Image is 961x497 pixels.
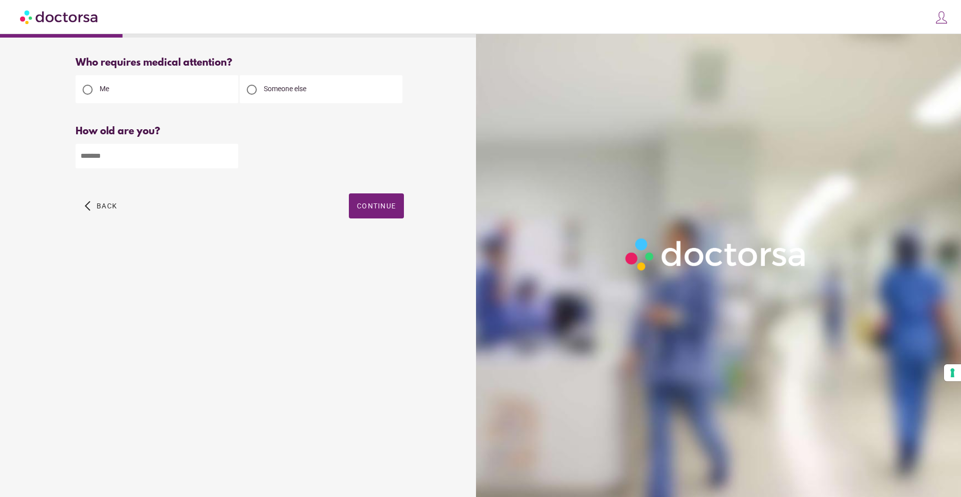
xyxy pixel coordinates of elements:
[97,202,117,210] span: Back
[934,11,948,25] img: icons8-customer-100.png
[620,233,812,276] img: Logo-Doctorsa-trans-White-partial-flat.png
[349,193,404,218] button: Continue
[264,85,306,93] span: Someone else
[944,364,961,381] button: Your consent preferences for tracking technologies
[81,193,121,218] button: arrow_back_ios Back
[20,6,99,28] img: Doctorsa.com
[76,126,404,137] div: How old are you?
[76,57,404,69] div: Who requires medical attention?
[357,202,396,210] span: Continue
[100,85,109,93] span: Me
